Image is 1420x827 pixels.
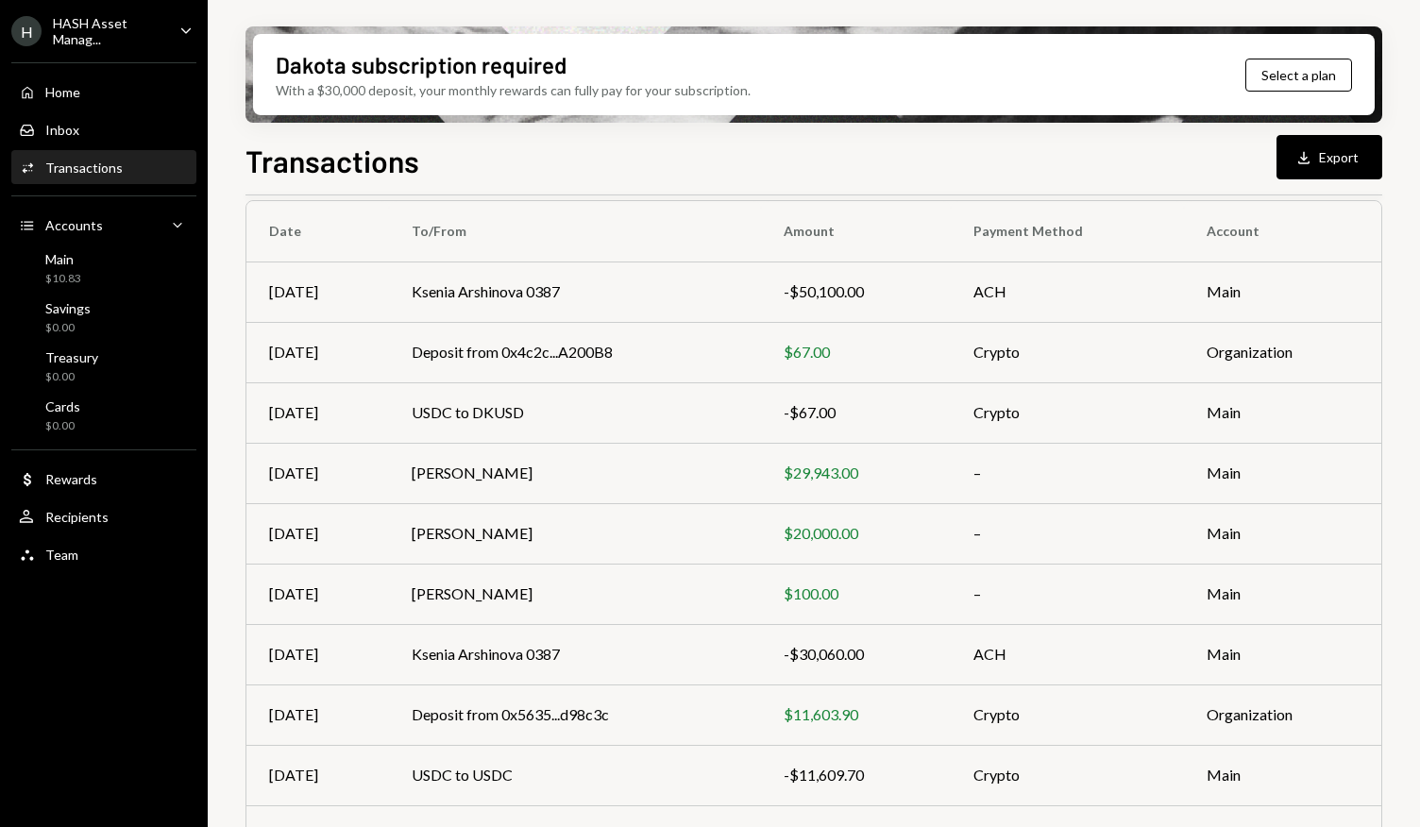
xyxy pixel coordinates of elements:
[784,764,927,786] div: -$11,609.70
[269,341,366,363] div: [DATE]
[53,15,164,47] div: HASH Asset Manag...
[951,322,1184,382] td: Crypto
[951,564,1184,624] td: –
[11,462,196,496] a: Rewards
[951,201,1184,262] th: Payment Method
[45,369,98,385] div: $0.00
[389,503,762,564] td: [PERSON_NAME]
[276,80,751,100] div: With a $30,000 deposit, your monthly rewards can fully pay for your subscription.
[389,322,762,382] td: Deposit from 0x4c2c...A200B8
[45,471,97,487] div: Rewards
[45,271,81,287] div: $10.83
[389,382,762,443] td: USDC to DKUSD
[45,217,103,233] div: Accounts
[1184,201,1381,262] th: Account
[1184,745,1381,805] td: Main
[784,522,927,545] div: $20,000.00
[45,160,123,176] div: Transactions
[11,537,196,571] a: Team
[11,499,196,533] a: Recipients
[951,624,1184,684] td: ACH
[951,262,1184,322] td: ACH
[389,745,762,805] td: USDC to USDC
[269,280,366,303] div: [DATE]
[45,349,98,365] div: Treasury
[389,684,762,745] td: Deposit from 0x5635...d98c3c
[784,643,927,666] div: -$30,060.00
[389,201,762,262] th: To/From
[45,547,78,563] div: Team
[951,443,1184,503] td: –
[1184,443,1381,503] td: Main
[269,703,366,726] div: [DATE]
[1184,382,1381,443] td: Main
[269,582,366,605] div: [DATE]
[389,564,762,624] td: [PERSON_NAME]
[784,341,927,363] div: $67.00
[1184,684,1381,745] td: Organization
[389,624,762,684] td: Ksenia Arshinova 0387
[1276,135,1382,179] button: Export
[1184,503,1381,564] td: Main
[11,245,196,291] a: Main$10.83
[45,84,80,100] div: Home
[45,509,109,525] div: Recipients
[784,703,927,726] div: $11,603.90
[11,16,42,46] div: H
[761,201,950,262] th: Amount
[784,462,927,484] div: $29,943.00
[11,393,196,438] a: Cards$0.00
[45,300,91,316] div: Savings
[269,764,366,786] div: [DATE]
[11,112,196,146] a: Inbox
[1184,624,1381,684] td: Main
[951,684,1184,745] td: Crypto
[1184,322,1381,382] td: Organization
[11,208,196,242] a: Accounts
[45,122,79,138] div: Inbox
[276,49,566,80] div: Dakota subscription required
[45,418,80,434] div: $0.00
[269,643,366,666] div: [DATE]
[784,280,927,303] div: -$50,100.00
[1184,262,1381,322] td: Main
[269,522,366,545] div: [DATE]
[389,262,762,322] td: Ksenia Arshinova 0387
[784,582,927,605] div: $100.00
[1245,59,1352,92] button: Select a plan
[269,401,366,424] div: [DATE]
[11,150,196,184] a: Transactions
[45,320,91,336] div: $0.00
[11,344,196,389] a: Treasury$0.00
[269,462,366,484] div: [DATE]
[11,295,196,340] a: Savings$0.00
[45,398,80,414] div: Cards
[951,745,1184,805] td: Crypto
[45,251,81,267] div: Main
[245,142,419,179] h1: Transactions
[784,401,927,424] div: -$67.00
[951,382,1184,443] td: Crypto
[1184,564,1381,624] td: Main
[246,201,389,262] th: Date
[11,75,196,109] a: Home
[951,503,1184,564] td: –
[389,443,762,503] td: [PERSON_NAME]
